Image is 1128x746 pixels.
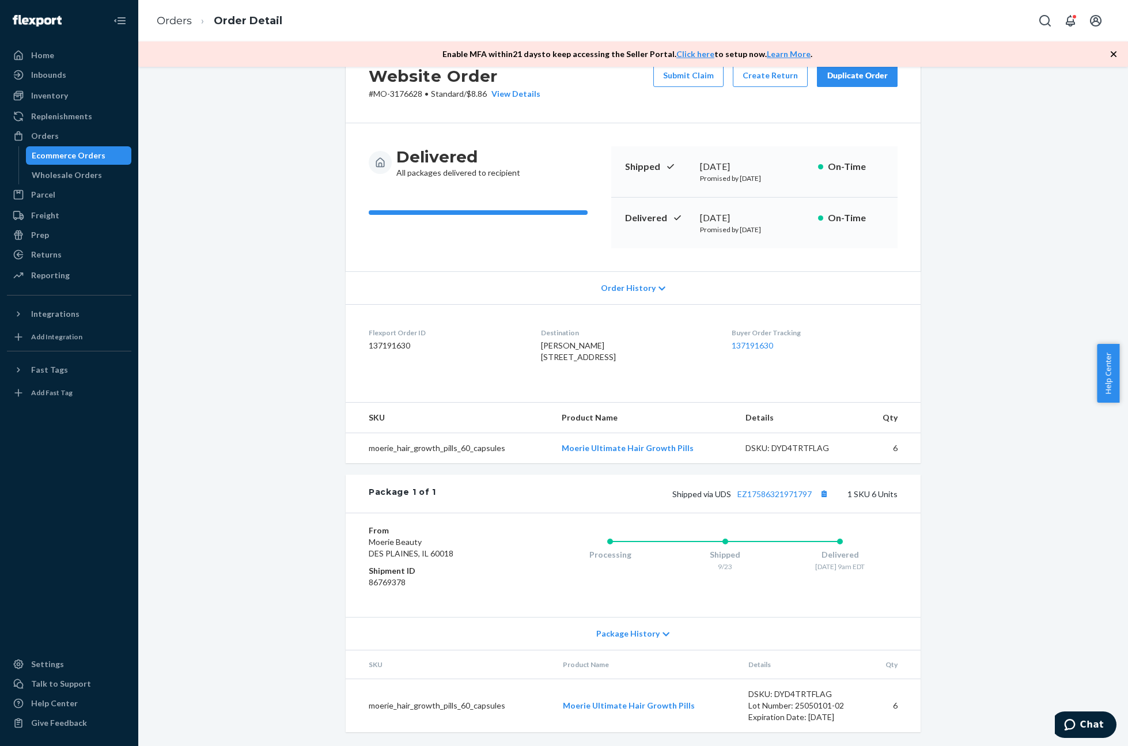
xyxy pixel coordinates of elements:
div: Inbounds [31,69,66,81]
span: Order History [601,282,656,294]
div: Home [31,50,54,61]
td: moerie_hair_growth_pills_60_capsules [346,679,554,733]
div: Lot Number: 25050101-02 [748,700,857,711]
th: Product Name [552,403,736,433]
h2: Website Order [369,64,540,88]
div: Add Fast Tag [31,388,73,397]
button: Help Center [1097,344,1119,403]
button: Open notifications [1059,9,1082,32]
div: Wholesale Orders [32,169,102,181]
a: Returns [7,245,131,264]
span: Moerie Beauty DES PLAINES, IL 60018 [369,537,453,558]
img: Flexport logo [13,15,62,26]
a: Order Detail [214,14,282,27]
div: Fast Tags [31,364,68,376]
a: Add Integration [7,328,131,346]
div: Give Feedback [31,717,87,729]
h3: Delivered [396,146,520,167]
th: Details [736,403,863,433]
td: moerie_hair_growth_pills_60_capsules [346,433,552,464]
div: Help Center [31,698,78,709]
td: 6 [863,433,921,464]
button: Create Return [733,64,808,87]
div: Freight [31,210,59,221]
div: DSKU: DYD4TRTFLAG [748,688,857,700]
div: Replenishments [31,111,92,122]
p: Promised by [DATE] [700,225,809,234]
p: On-Time [828,211,884,225]
p: Enable MFA within 21 days to keep accessing the Seller Portal. to setup now. . [442,48,812,60]
a: Settings [7,655,131,673]
a: Moerie Ultimate Hair Growth Pills [563,700,695,710]
p: Delivered [625,211,691,225]
div: Orders [31,130,59,142]
p: On-Time [828,160,884,173]
td: 6 [866,679,921,733]
div: [DATE] 9am EDT [782,562,898,571]
button: Close Navigation [108,9,131,32]
a: Freight [7,206,131,225]
button: Fast Tags [7,361,131,379]
dd: 137191630 [369,340,523,351]
div: Expiration Date: [DATE] [748,711,857,723]
button: Talk to Support [7,675,131,693]
a: Prep [7,226,131,244]
div: Talk to Support [31,678,91,690]
div: Settings [31,658,64,670]
div: DSKU: DYD4TRTFLAG [745,442,854,454]
a: Click here [676,49,714,59]
span: [PERSON_NAME] [STREET_ADDRESS] [541,340,616,362]
th: Details [739,650,866,679]
button: Open account menu [1084,9,1107,32]
div: Parcel [31,189,55,200]
iframe: Opens a widget where you can chat to one of our agents [1055,711,1116,740]
a: Moerie Ultimate Hair Growth Pills [562,443,694,453]
a: 137191630 [732,340,773,350]
span: Standard [431,89,464,99]
div: All packages delivered to recipient [396,146,520,179]
a: Parcel [7,185,131,204]
a: Learn More [767,49,811,59]
div: Returns [31,249,62,260]
th: SKU [346,650,554,679]
div: Processing [552,549,668,561]
button: Integrations [7,305,131,323]
button: Open Search Box [1034,9,1057,32]
a: Help Center [7,694,131,713]
dt: Flexport Order ID [369,328,523,338]
ol: breadcrumbs [147,4,292,38]
div: Shipped [668,549,783,561]
a: EZ17586321971797 [737,489,812,499]
th: Product Name [554,650,739,679]
a: Wholesale Orders [26,166,132,184]
p: Promised by [DATE] [700,173,809,183]
div: Reporting [31,270,70,281]
a: Replenishments [7,107,131,126]
a: Inbounds [7,66,131,84]
div: Prep [31,229,49,241]
span: Shipped via UDS [672,489,831,499]
div: Inventory [31,90,68,101]
dt: Destination [541,328,713,338]
a: Inventory [7,86,131,105]
button: Copy tracking number [816,486,831,501]
button: Duplicate Order [817,64,898,87]
span: • [425,89,429,99]
a: Reporting [7,266,131,285]
th: Qty [866,650,921,679]
div: [DATE] [700,160,809,173]
a: Ecommerce Orders [26,146,132,165]
div: 1 SKU 6 Units [436,486,898,501]
div: Delivered [782,549,898,561]
button: Submit Claim [653,64,724,87]
a: Add Fast Tag [7,384,131,402]
button: Give Feedback [7,714,131,732]
div: [DATE] [700,211,809,225]
dt: From [369,525,506,536]
div: Add Integration [31,332,82,342]
p: # MO-3176628 / $8.86 [369,88,540,100]
div: Ecommerce Orders [32,150,105,161]
dt: Shipment ID [369,565,506,577]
